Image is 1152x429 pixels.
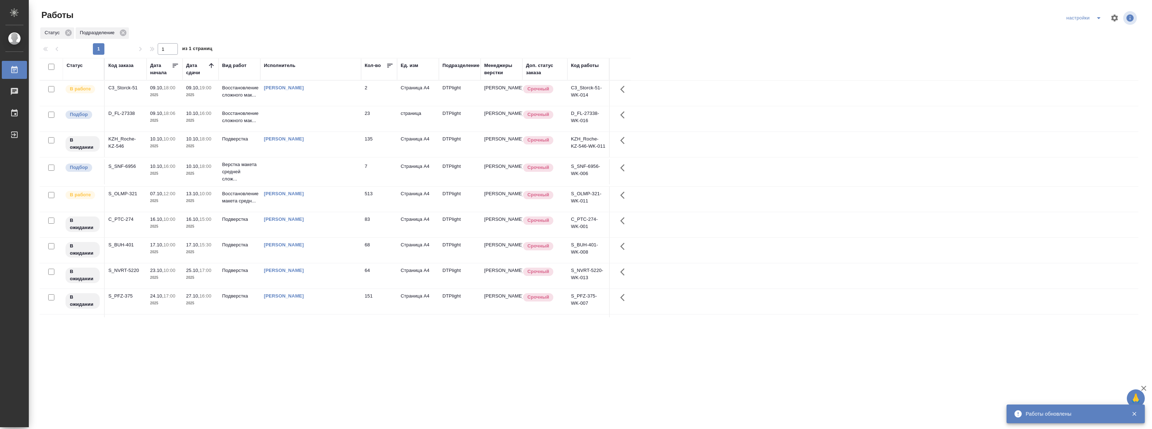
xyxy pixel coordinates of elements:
[527,137,549,144] p: Срочный
[222,84,257,99] p: Восстановление сложного мак...
[484,190,519,197] p: [PERSON_NAME]
[163,242,175,247] p: 10:00
[567,263,609,289] td: S_NVRT-5220-WK-013
[616,238,633,255] button: Здесь прячутся важные кнопки
[567,81,609,106] td: C3_Storck-51-WK-014
[616,289,633,306] button: Здесь прячутся важные кнопки
[199,85,211,90] p: 19:00
[567,238,609,263] td: S_BUH-401-WK-008
[439,314,481,340] td: DTPlight
[1127,389,1145,407] button: 🙏
[567,159,609,184] td: S_SNF-6956-WK-006
[80,29,117,36] p: Подразделение
[186,85,199,90] p: 09.10,
[527,217,549,224] p: Срочный
[108,110,143,117] div: D_FL-27338
[484,292,519,300] p: [PERSON_NAME]
[484,241,519,249] p: [PERSON_NAME]
[40,27,74,39] div: Статус
[361,289,397,314] td: 151
[70,137,95,151] p: В ожидании
[163,191,175,196] p: 12:00
[186,62,208,76] div: Дата сдачи
[361,132,397,157] td: 135
[365,62,381,69] div: Кол-во
[199,242,211,247] p: 15:30
[616,132,633,149] button: Здесь прячутся важные кнопки
[70,164,88,171] p: Подбор
[108,190,143,197] div: S_OLMP-321
[70,111,88,118] p: Подбор
[527,111,549,118] p: Срочный
[484,267,519,274] p: [PERSON_NAME]
[397,132,439,157] td: Страница А4
[361,81,397,106] td: 2
[108,135,143,150] div: KZH_Roche-KZ-546
[186,111,199,116] p: 10.10,
[65,292,100,309] div: Исполнитель назначен, приступать к работе пока рано
[150,268,163,273] p: 23.10,
[264,268,304,273] a: [PERSON_NAME]
[108,163,143,170] div: S_SNF-6956
[567,212,609,237] td: C_PTC-274-WK-001
[397,289,439,314] td: Страница А4
[186,91,215,99] p: 2025
[1106,9,1123,27] span: Настроить таблицу
[361,263,397,289] td: 64
[264,191,304,196] a: [PERSON_NAME]
[150,300,179,307] p: 2025
[526,62,564,76] div: Доп. статус заказа
[186,223,215,230] p: 2025
[65,84,100,94] div: Исполнитель выполняет работу
[222,161,257,183] p: Верстка макета средней слож...
[616,263,633,281] button: Здесь прячутся важные кнопки
[439,212,481,237] td: DTPlight
[199,191,211,196] p: 10:00
[186,293,199,299] p: 27.10,
[439,106,481,131] td: DTPlight
[163,111,175,116] p: 18:06
[397,263,439,289] td: Страница А4
[484,216,519,223] p: [PERSON_NAME]
[397,187,439,212] td: Страница А4
[527,85,549,93] p: Срочный
[65,110,100,120] div: Можно подбирать исполнителей
[616,187,633,204] button: Здесь прячутся важные кнопки
[186,164,199,169] p: 10.10,
[1026,410,1121,417] div: Работы обновлены
[186,216,199,222] p: 16.10,
[439,238,481,263] td: DTPlight
[163,216,175,222] p: 10:00
[361,159,397,184] td: 7
[150,223,179,230] p: 2025
[182,44,212,55] span: из 1 страниц
[484,135,519,143] p: [PERSON_NAME]
[527,294,549,301] p: Срочный
[70,242,95,257] p: В ожидании
[186,117,215,124] p: 2025
[150,85,163,90] p: 09.10,
[484,84,519,91] p: [PERSON_NAME]
[108,216,143,223] div: C_PTC-274
[439,289,481,314] td: DTPlight
[150,242,163,247] p: 17.10,
[527,242,549,250] p: Срочный
[150,164,163,169] p: 10.10,
[186,300,215,307] p: 2025
[76,27,129,39] div: Подразделение
[150,216,163,222] p: 16.10,
[571,62,599,69] div: Код работы
[397,81,439,106] td: Страница А4
[616,314,633,332] button: Здесь прячутся важные кнопки
[65,216,100,233] div: Исполнитель назначен, приступать к работе пока рано
[150,249,179,256] p: 2025
[186,191,199,196] p: 13.10,
[567,314,609,340] td: S_SMNS-ZDR-54-WK-024
[45,29,62,36] p: Статус
[361,238,397,263] td: 68
[397,238,439,263] td: Страница А4
[484,163,519,170] p: [PERSON_NAME]
[163,85,175,90] p: 18:00
[401,62,418,69] div: Ед. изм
[439,132,481,157] td: DTPlight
